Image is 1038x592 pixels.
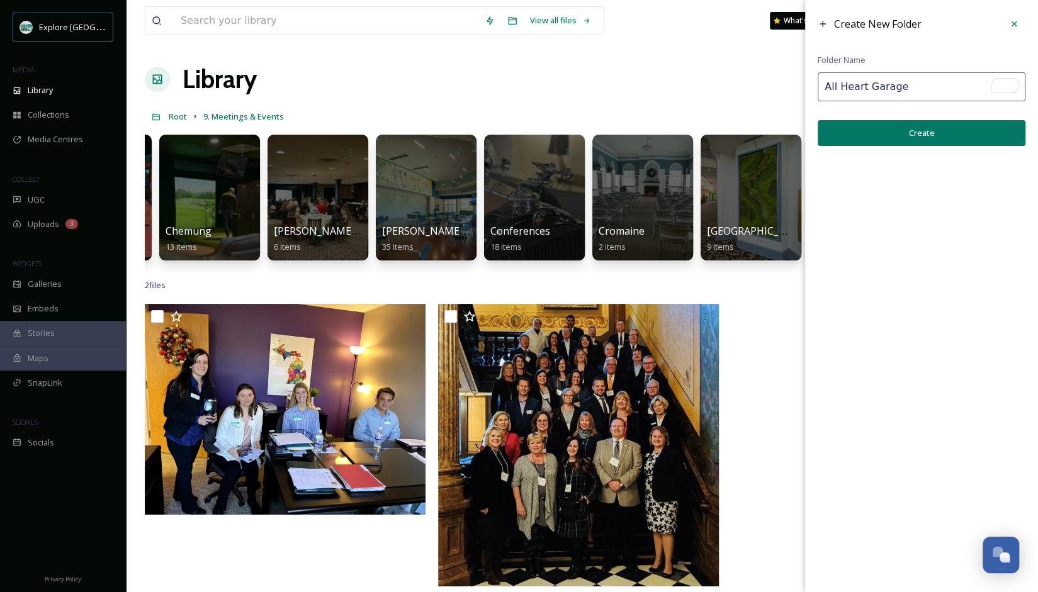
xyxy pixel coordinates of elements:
span: Create New Folder [834,17,922,31]
span: 9 items [707,241,734,252]
span: 9. Meetings & Events [203,111,284,122]
span: 13 items [166,241,197,252]
span: Galleries [28,278,62,290]
a: Cromaine2 items [599,225,645,252]
a: 9. Meetings & Events [203,109,284,124]
span: MEDIA [13,65,35,74]
input: Search your library [174,7,478,35]
span: [GEOGRAPHIC_DATA] [707,224,808,238]
img: Job Shadow Day 2019.jpg [145,304,426,515]
span: WIDGETS [13,259,42,268]
span: Library [28,84,53,96]
span: Stories [28,327,55,339]
img: 67e7af72-b6c8-455a-acf8-98e6fe1b68aa.avif [20,21,33,33]
a: Chemung13 items [166,225,212,252]
span: 2 file s [145,279,166,291]
span: 6 items [274,241,301,252]
a: Root [169,109,187,124]
a: Conferences18 items [490,225,550,252]
span: Chemung [166,224,212,238]
span: SOCIALS [13,417,38,427]
span: 2 items [599,241,626,252]
img: MACVB Legisative Day Capital Building 2019.jpg [438,304,719,586]
span: Embeds [28,303,59,315]
input: To enrich screen reader interactions, please activate Accessibility in Grammarly extension settings [818,72,1025,101]
span: Cromaine [599,224,645,238]
span: Folder Name [818,54,866,66]
span: Media Centres [28,133,83,145]
a: Privacy Policy [45,571,81,586]
span: 35 items [382,241,414,252]
span: Root [169,111,187,122]
a: View all files [524,8,597,33]
a: [GEOGRAPHIC_DATA]9 items [707,225,808,252]
a: [PERSON_NAME] Meeting Spaces35 items [382,225,540,252]
a: What's New [770,12,833,30]
span: Socials [28,437,54,449]
span: Maps [28,352,48,364]
span: SnapLink [28,377,62,389]
span: [PERSON_NAME] Meeting Spaces [382,224,540,238]
span: 18 items [490,241,522,252]
span: Explore [GEOGRAPHIC_DATA][PERSON_NAME] [39,21,212,33]
div: 3 [65,219,78,229]
span: [PERSON_NAME]'s Event Space-TICOM [274,224,458,238]
span: Uploads [28,218,59,230]
button: Create [818,120,1025,146]
a: [PERSON_NAME]'s Event Space-TICOM6 items [274,225,458,252]
span: Collections [28,109,69,121]
a: Library [183,60,257,98]
span: COLLECT [13,174,40,184]
button: Open Chat [983,537,1019,573]
span: Privacy Policy [45,575,81,583]
span: UGC [28,194,45,206]
span: Conferences [490,224,550,238]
